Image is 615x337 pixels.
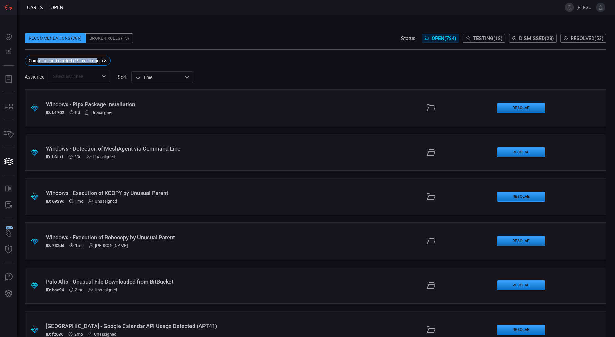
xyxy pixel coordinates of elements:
[25,33,86,43] div: Recommendations (796)
[89,243,128,248] div: [PERSON_NAME]
[1,242,16,257] button: Threat Intelligence
[51,72,98,80] input: Select assignee
[27,5,43,10] span: Cards
[51,5,63,10] span: open
[74,332,83,337] span: Jul 15, 2025 7:31 AM
[74,154,82,159] span: Aug 11, 2025 6:56 AM
[519,35,554,41] span: Dismissed ( 28 )
[560,34,606,43] button: Resolved(53)
[118,74,127,80] label: sort
[46,234,253,241] div: Windows - Execution of Robocopy by Unusual Parent
[100,72,108,81] button: Open
[85,110,114,115] div: Unassigned
[509,34,557,43] button: Dismissed(28)
[88,332,116,337] div: Unassigned
[46,243,64,248] h5: ID: 782dd
[46,287,64,292] h5: ID: bac94
[576,5,593,10] span: [PERSON_NAME].[PERSON_NAME]
[1,44,16,59] button: Detections
[497,325,545,335] button: Resolve
[75,199,83,204] span: Aug 04, 2025 6:46 AM
[88,199,117,204] div: Unassigned
[136,74,183,80] div: Time
[88,287,117,292] div: Unassigned
[463,34,505,43] button: Testing(12)
[497,280,545,290] button: Resolve
[46,145,253,152] div: Windows - Detection of MeshAgent via Command Line
[1,154,16,169] button: Cards
[75,243,84,248] span: Jul 30, 2025 1:16 AM
[46,278,253,285] div: Palo Alto - Unusual File Downloaded from BitBucket
[46,110,64,115] h5: ID: b1702
[1,225,16,240] button: Wingman
[1,99,16,114] button: MITRE - Detection Posture
[46,323,253,329] div: Palo Alto - Google Calendar API Usage Detected (APT41)
[75,287,83,292] span: Jul 21, 2025 6:33 AM
[29,58,103,63] div: Command and Control (19 techniques)
[46,332,63,337] h5: ID: f2686
[1,30,16,44] button: Dashboard
[46,199,64,204] h5: ID: 6929c
[497,236,545,246] button: Resolve
[75,110,80,115] span: Sep 01, 2025 7:17 AM
[46,101,253,108] div: Windows - Pipx Package Installation
[46,190,253,196] div: Windows - Execution of XCOPY by Unusual Parent
[497,103,545,113] button: Resolve
[1,198,16,213] button: ALERT ANALYSIS
[86,33,133,43] div: Broken Rules (15)
[25,74,44,80] span: Assignee
[432,35,456,41] span: Open ( 784 )
[87,154,115,159] div: Unassigned
[473,35,503,41] span: Testing ( 12 )
[1,181,16,196] button: Rule Catalog
[401,35,417,41] span: Status:
[497,147,545,157] button: Resolve
[46,154,63,159] h5: ID: bfab1
[1,286,16,301] button: Preferences
[1,127,16,141] button: Inventory
[422,34,459,43] button: Open(784)
[571,35,604,41] span: Resolved ( 53 )
[1,270,16,284] button: Ask Us A Question
[497,192,545,202] button: Resolve
[1,72,16,87] button: Reports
